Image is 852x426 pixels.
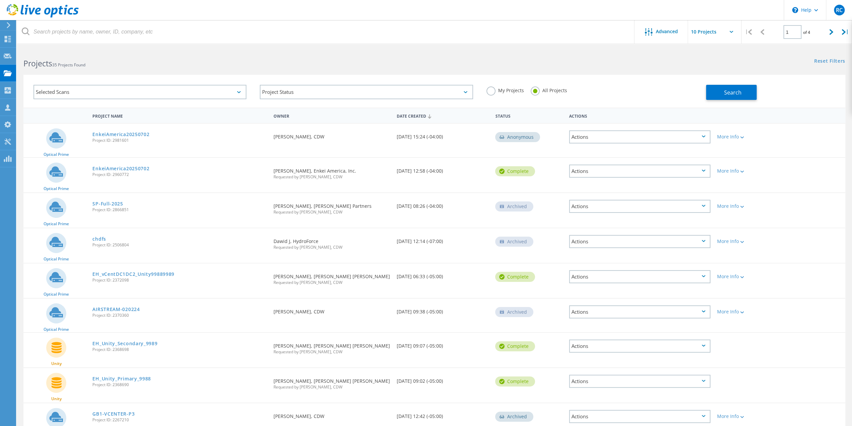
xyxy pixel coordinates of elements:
[569,200,710,213] div: Actions
[492,109,566,122] div: Status
[495,166,535,176] div: Complete
[92,376,151,381] a: EH_Unity_Primary_9988
[792,7,798,13] svg: \n
[92,237,106,241] a: chdfs
[393,109,492,122] div: Date Created
[569,270,710,283] div: Actions
[51,362,62,366] span: Unity
[7,14,79,19] a: Live Optics Dashboard
[92,341,157,346] a: EH_Unity_Secondary_9989
[44,153,69,157] span: Optical Prime
[393,193,492,215] div: [DATE] 08:26 (-04:00)
[92,278,266,282] span: Project ID: 2372098
[717,414,776,419] div: More Info
[393,299,492,321] div: [DATE] 09:38 (-05:00)
[44,292,69,296] span: Optical Prime
[393,228,492,250] div: [DATE] 12:14 (-07:00)
[393,403,492,425] div: [DATE] 12:42 (-05:00)
[92,201,123,206] a: SP-Full-2025
[51,397,62,401] span: Unity
[569,375,710,388] div: Actions
[495,376,535,386] div: Complete
[92,412,135,416] a: GB1-VCENTER-P3
[44,327,69,331] span: Optical Prime
[270,299,393,321] div: [PERSON_NAME], CDW
[724,89,742,96] span: Search
[270,109,393,122] div: Owner
[273,385,390,389] span: Requested by [PERSON_NAME], CDW
[838,20,852,44] div: |
[92,243,266,247] span: Project ID: 2506804
[270,333,393,361] div: [PERSON_NAME], [PERSON_NAME] [PERSON_NAME]
[717,134,776,139] div: More Info
[495,237,533,247] div: Archived
[92,138,266,142] span: Project ID: 2981601
[92,313,266,317] span: Project ID: 2370360
[495,201,533,211] div: Archived
[393,263,492,286] div: [DATE] 06:33 (-05:00)
[17,20,635,44] input: Search projects by name, owner, ID, company, etc
[393,158,492,180] div: [DATE] 12:58 (-04:00)
[486,86,524,93] label: My Projects
[52,62,85,68] span: 35 Projects Found
[656,29,678,34] span: Advanced
[742,20,755,44] div: |
[92,383,266,387] span: Project ID: 2368690
[569,305,710,318] div: Actions
[270,403,393,425] div: [PERSON_NAME], CDW
[44,187,69,191] span: Optical Prime
[706,85,757,100] button: Search
[273,281,390,285] span: Requested by [PERSON_NAME], CDW
[260,85,473,99] div: Project Status
[495,412,533,422] div: Archived
[270,193,393,221] div: [PERSON_NAME], [PERSON_NAME] Partners
[92,166,149,171] a: EnkeiAmerica20250702
[569,340,710,353] div: Actions
[44,222,69,226] span: Optical Prime
[270,158,393,186] div: [PERSON_NAME], Enkei America, Inc.
[814,59,845,64] a: Reset Filters
[270,228,393,256] div: Dawid J, HydroForce
[717,239,776,244] div: More Info
[569,410,710,423] div: Actions
[92,272,174,277] a: EH_vCentDC1DC2_Unity99889989
[803,29,810,35] span: of 4
[569,235,710,248] div: Actions
[92,173,266,177] span: Project ID: 2960772
[270,124,393,146] div: [PERSON_NAME], CDW
[273,245,390,249] span: Requested by [PERSON_NAME], CDW
[33,85,246,99] div: Selected Scans
[273,175,390,179] span: Requested by [PERSON_NAME], CDW
[89,109,270,122] div: Project Name
[495,272,535,282] div: Complete
[569,165,710,178] div: Actions
[717,204,776,208] div: More Info
[44,257,69,261] span: Optical Prime
[495,341,535,351] div: Complete
[393,124,492,146] div: [DATE] 15:24 (-04:00)
[273,350,390,354] span: Requested by [PERSON_NAME], CDW
[23,58,52,69] b: Projects
[393,368,492,390] div: [DATE] 09:02 (-05:00)
[92,418,266,422] span: Project ID: 2267210
[495,307,533,317] div: Archived
[270,368,393,396] div: [PERSON_NAME], [PERSON_NAME] [PERSON_NAME]
[92,132,149,137] a: EnkeiAmerica20250702
[717,169,776,173] div: More Info
[393,333,492,355] div: [DATE] 09:07 (-05:00)
[495,132,540,142] div: Anonymous
[717,274,776,279] div: More Info
[569,130,710,143] div: Actions
[92,307,140,312] a: AIRSTREAM-020224
[717,309,776,314] div: More Info
[531,86,567,93] label: All Projects
[566,109,714,122] div: Actions
[92,208,266,212] span: Project ID: 2866851
[92,348,266,352] span: Project ID: 2368698
[836,7,842,13] span: RC
[270,263,393,291] div: [PERSON_NAME], [PERSON_NAME] [PERSON_NAME]
[273,210,390,214] span: Requested by [PERSON_NAME], CDW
